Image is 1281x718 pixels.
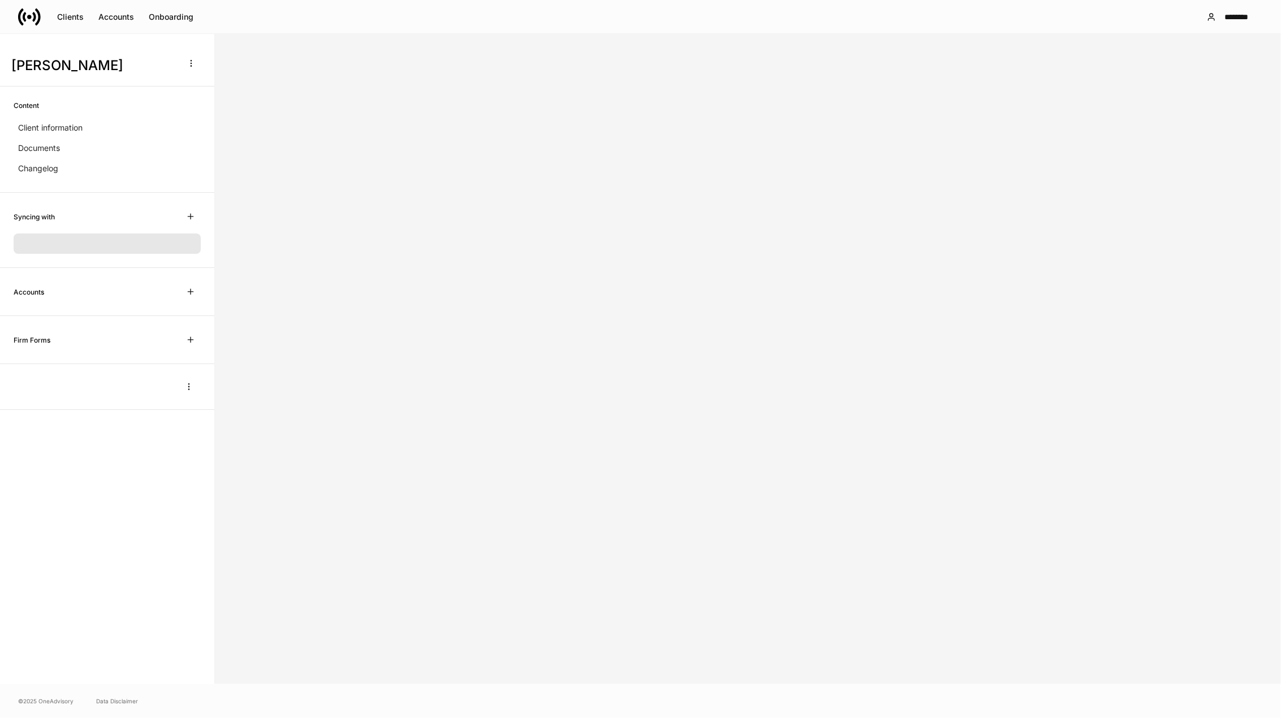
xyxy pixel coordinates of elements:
p: Client information [18,122,83,133]
div: Accounts [98,13,134,21]
a: Client information [14,118,201,138]
button: Clients [50,8,91,26]
div: Onboarding [149,13,193,21]
a: Changelog [14,158,201,179]
h6: Content [14,100,39,111]
button: Onboarding [141,8,201,26]
button: Accounts [91,8,141,26]
p: Changelog [18,163,58,174]
h6: Syncing with [14,211,55,222]
a: Documents [14,138,201,158]
h6: Firm Forms [14,335,50,345]
span: © 2025 OneAdvisory [18,697,74,706]
h3: [PERSON_NAME] [11,57,175,75]
p: Documents [18,142,60,154]
div: Clients [57,13,84,21]
h6: Accounts [14,287,44,297]
a: Data Disclaimer [96,697,138,706]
